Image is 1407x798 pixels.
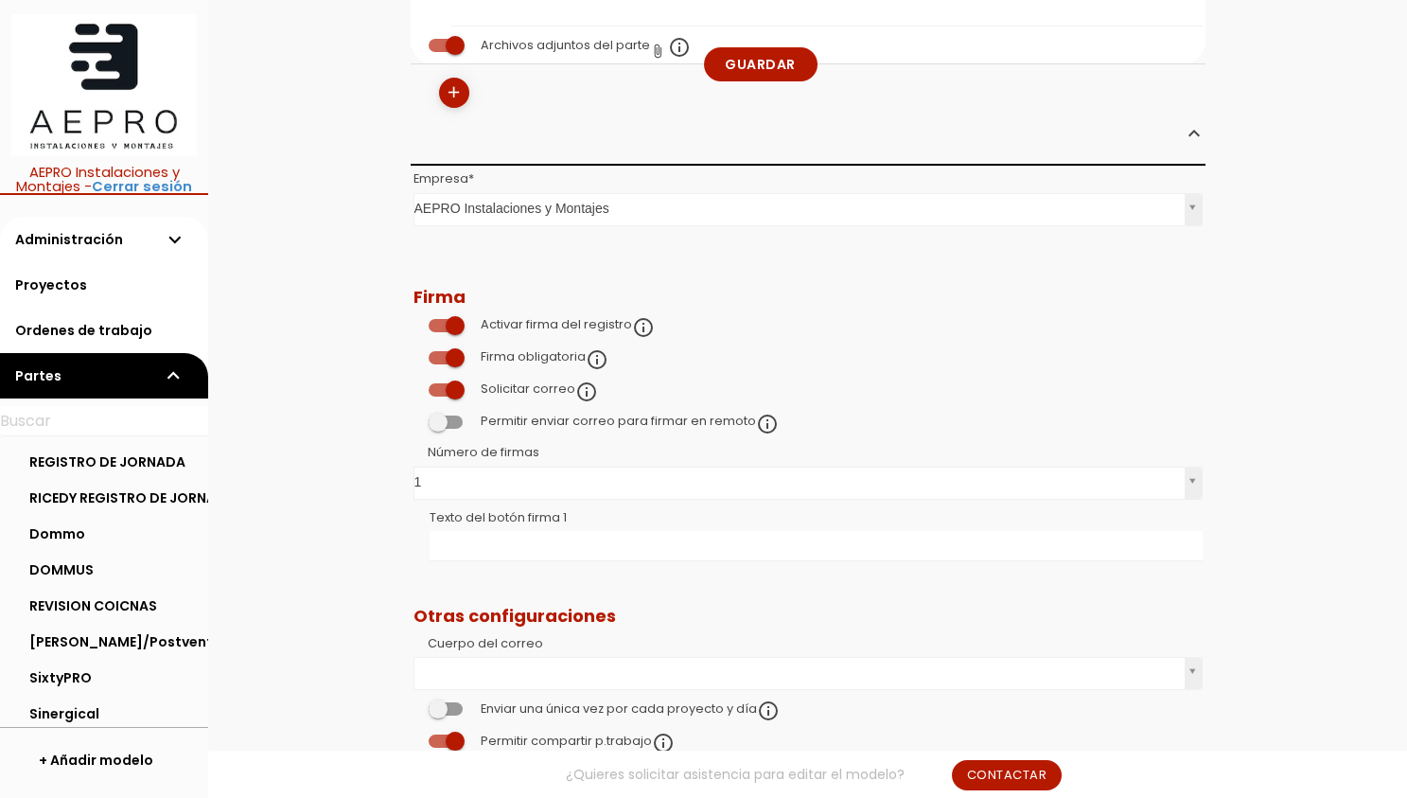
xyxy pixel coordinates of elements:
label: Permitir compartir p.trabajo [481,733,675,749]
label: Cuerpo del correo [413,635,611,652]
i: expand_more [163,217,185,262]
i: add [445,78,463,108]
label: Solicitar correo [481,381,598,397]
i: attach_file [650,44,665,59]
a: Guardar [704,47,818,81]
h2: Otras configuraciones [413,607,1203,626]
label: Empresa [413,170,474,187]
label: Firma obligatoria [481,348,608,364]
span: AEPRO Instalaciones y Montajes [414,194,1177,223]
i: info_outline [756,413,779,435]
a: 1 [414,468,1202,499]
i: info_outline [668,36,691,59]
a: add [439,78,469,108]
label: Archivos adjuntos del parte [481,37,691,53]
i: info_outline [575,381,598,403]
i: info_outline [757,700,780,722]
a: AEPRO Instalaciones y Montajes [414,194,1202,225]
h2: Firma [413,288,1203,307]
label: Texto del botón firma 1 [430,509,567,526]
a: Contactar [952,760,1063,790]
span: 1 [414,468,1177,497]
i: expand_more [163,353,185,399]
img: itcons-logo [11,14,198,156]
label: Permitir enviar correo para firmar en remoto [481,413,779,429]
i: expand_less [1183,122,1205,145]
label: Enviar una única vez por cada proyecto y día [481,700,780,717]
i: info_outline [586,348,608,371]
a: Cerrar sesión [92,177,192,196]
i: info_outline [632,316,655,339]
i: info_outline [652,732,675,754]
label: Número de firmas [413,444,611,461]
label: Activar firma del registro [481,316,655,332]
a: + Añadir modelo [9,737,199,783]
